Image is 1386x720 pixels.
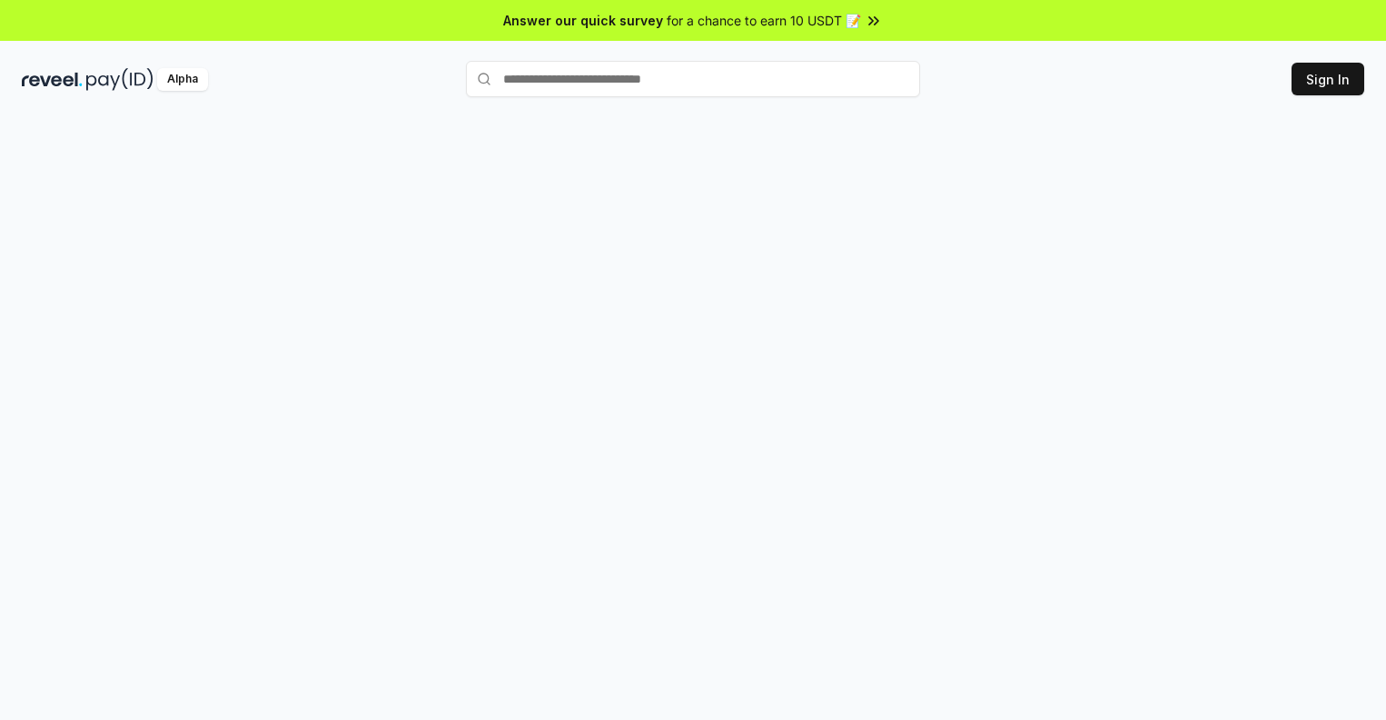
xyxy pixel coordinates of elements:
[1292,63,1364,95] button: Sign In
[157,68,208,91] div: Alpha
[503,11,663,30] span: Answer our quick survey
[86,68,153,91] img: pay_id
[22,68,83,91] img: reveel_dark
[667,11,861,30] span: for a chance to earn 10 USDT 📝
